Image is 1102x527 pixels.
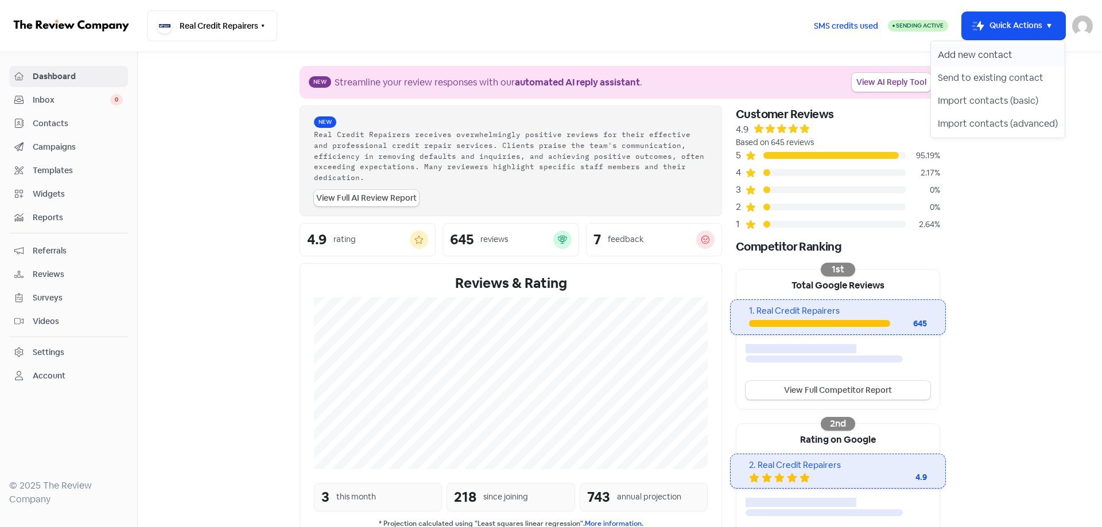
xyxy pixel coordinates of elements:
div: 0% [906,201,940,213]
span: 0 [110,94,123,106]
div: 2. Real Credit Repairers [749,459,926,472]
div: 2 [736,200,745,214]
b: automated AI reply assistant [515,76,640,88]
div: 7 [593,233,601,247]
a: View Full Competitor Report [746,381,930,400]
div: 1 [736,217,745,231]
a: Inbox 0 [9,89,128,111]
div: 645 [450,233,474,247]
span: New [309,76,331,88]
div: this month [336,491,376,503]
div: 4 [736,166,745,179]
a: Reports [9,207,128,228]
a: View AI Reply Tool [852,73,931,92]
a: 7feedback [586,223,722,256]
div: 2.17% [906,167,940,179]
a: SMS credits used [804,19,888,31]
div: since joining [483,491,528,503]
span: Widgets [33,188,123,200]
div: Total Google Reviews [736,270,940,299]
div: 218 [454,487,476,508]
button: Real Credit Repairers [147,10,277,41]
div: © 2025 The Review Company [9,479,128,506]
span: Sending Active [896,22,944,29]
span: Referrals [33,245,123,257]
span: Templates [33,165,123,177]
div: Customer Reviews [736,106,940,123]
span: Dashboard [33,71,123,83]
div: Rating on Google [736,424,940,454]
div: feedback [608,233,643,245]
a: Referrals [9,240,128,261]
button: Send to existing contact [931,67,1065,89]
div: Based on 645 reviews [736,136,940,149]
div: Real Credit Repairers receives overwhelmingly positive reviews for their effective and profession... [314,129,708,183]
a: Reviews [9,264,128,285]
a: Contacts [9,113,128,134]
div: 1st [821,263,855,276]
div: Reviews & Rating [314,273,708,294]
div: rating [333,233,356,245]
a: 4.9rating [300,223,436,256]
a: Settings [9,342,128,363]
a: Templates [9,160,128,181]
a: Surveys [9,287,128,309]
span: Campaigns [33,141,123,153]
span: New [314,116,336,128]
div: reviews [480,233,508,245]
span: Reports [33,212,123,224]
button: Add new contact [931,44,1065,67]
div: 4.9 [307,233,327,247]
button: Import contacts (basic) [931,89,1065,112]
button: Quick Actions [962,12,1065,40]
span: SMS credits used [814,20,878,32]
div: 2nd [821,417,855,431]
div: 743 [587,487,610,508]
div: 5 [736,149,745,162]
a: 645reviews [443,223,579,256]
div: 4.9 [881,471,927,483]
a: Campaigns [9,136,128,158]
a: Videos [9,311,128,332]
div: 4.9 [736,123,748,136]
a: Account [9,365,128,387]
a: Dashboard [9,66,128,87]
div: 1. Real Credit Repairers [749,305,926,318]
span: Inbox [33,94,110,106]
div: Settings [33,346,64,358]
button: Import contacts (advanced) [931,112,1065,135]
div: Account [33,370,65,382]
span: Videos [33,315,123,327]
span: Contacts [33,118,123,130]
div: Competitor Ranking [736,238,940,255]
span: Reviews [33,268,123,280]
a: View Full AI Review Report [314,190,419,206]
div: 95.19% [906,150,940,162]
div: 3 [736,183,745,197]
div: 0% [906,184,940,196]
div: 2.64% [906,218,940,231]
img: User [1072,15,1093,36]
div: annual projection [617,491,681,503]
a: Widgets [9,184,128,205]
div: Streamline your review responses with our . [335,76,642,89]
div: 3 [321,487,329,508]
div: 645 [890,318,927,330]
span: Surveys [33,292,123,304]
a: Sending Active [888,19,948,33]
